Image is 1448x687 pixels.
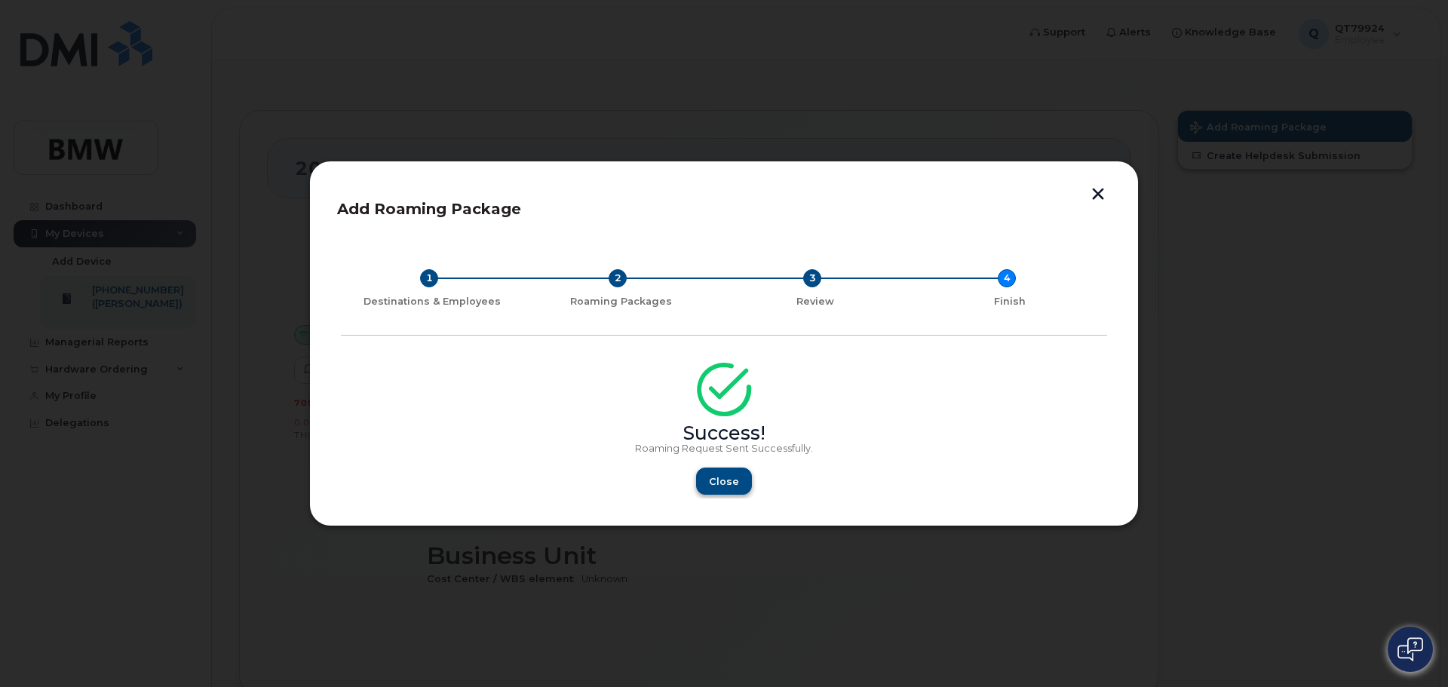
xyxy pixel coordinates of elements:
img: Open chat [1397,637,1423,661]
p: Roaming Request Sent Successfully. [341,443,1107,455]
div: 3 [803,269,821,287]
span: Close [709,474,739,489]
div: Success! [341,428,1107,440]
div: 2 [609,269,627,287]
div: 1 [420,269,438,287]
div: Destinations & Employees [347,296,517,308]
button: Close [696,468,752,495]
div: Review [724,296,907,308]
span: Add Roaming Package [337,200,521,218]
div: Roaming Packages [529,296,712,308]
